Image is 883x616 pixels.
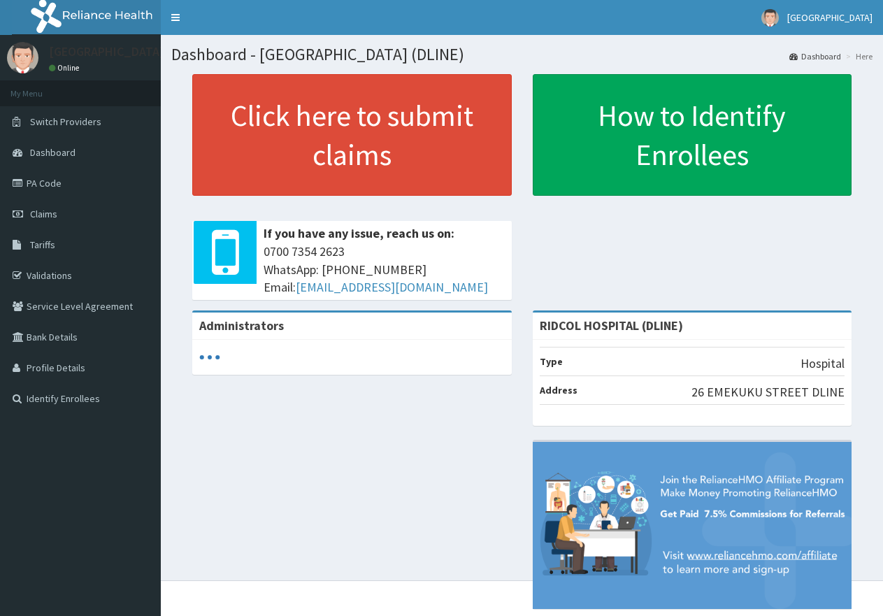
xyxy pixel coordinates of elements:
[540,355,563,368] b: Type
[264,225,454,241] b: If you have any issue, reach us on:
[540,384,577,396] b: Address
[49,45,164,58] p: [GEOGRAPHIC_DATA]
[540,317,683,334] strong: RIDCOL HOSPITAL (DLINE)
[533,74,852,196] a: How to Identify Enrollees
[30,146,76,159] span: Dashboard
[296,279,488,295] a: [EMAIL_ADDRESS][DOMAIN_NAME]
[199,347,220,368] svg: audio-loading
[49,63,82,73] a: Online
[533,442,852,609] img: provider-team-banner.png
[789,50,841,62] a: Dashboard
[171,45,873,64] h1: Dashboard - [GEOGRAPHIC_DATA] (DLINE)
[30,208,57,220] span: Claims
[264,243,505,296] span: 0700 7354 2623 WhatsApp: [PHONE_NUMBER] Email:
[801,354,845,373] p: Hospital
[787,11,873,24] span: [GEOGRAPHIC_DATA]
[761,9,779,27] img: User Image
[199,317,284,334] b: Administrators
[30,115,101,128] span: Switch Providers
[691,383,845,401] p: 26 EMEKUKU STREET DLINE
[842,50,873,62] li: Here
[192,74,512,196] a: Click here to submit claims
[7,42,38,73] img: User Image
[30,238,55,251] span: Tariffs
